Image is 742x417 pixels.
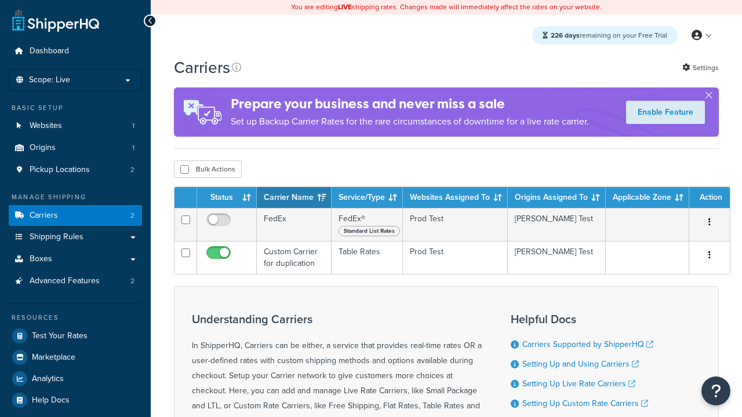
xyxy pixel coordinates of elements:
[9,103,142,113] div: Basic Setup
[174,56,230,79] h1: Carriers
[606,187,689,208] th: Applicable Zone: activate to sort column ascending
[130,211,134,221] span: 2
[332,241,403,274] td: Table Rates
[403,208,508,241] td: Prod Test
[9,270,142,292] li: Advanced Features
[9,41,142,62] a: Dashboard
[403,187,508,208] th: Websites Assigned To: activate to sort column ascending
[9,325,142,346] a: Test Your Rates
[32,396,70,405] span: Help Docs
[231,114,589,130] p: Set up Backup Carrier Rates for the rare circumstances of downtime for a live rate carrier.
[9,137,142,159] a: Origins 1
[508,241,606,274] td: [PERSON_NAME] Test
[132,143,134,153] span: 1
[30,143,56,153] span: Origins
[9,270,142,292] a: Advanced Features 2
[9,390,142,411] a: Help Docs
[9,115,142,137] a: Websites 1
[257,241,332,274] td: Custom Carrier for duplication
[257,187,332,208] th: Carrier Name: activate to sort column ascending
[30,46,69,56] span: Dashboard
[29,75,70,85] span: Scope: Live
[174,87,231,137] img: ad-rules-rateshop-fe6ec290ccb7230408bd80ed9643f0289d75e0ffd9eb532fc0e269fcd187b520.png
[9,368,142,389] a: Analytics
[30,211,58,221] span: Carriers
[9,205,142,226] li: Carriers
[339,226,400,236] span: Standard List Rates
[9,159,142,181] li: Pickup Locations
[130,276,134,286] span: 2
[511,313,662,325] h3: Helpful Docs
[9,192,142,202] div: Manage Shipping
[197,187,257,208] th: Status: activate to sort column ascending
[9,347,142,368] a: Marketplace
[174,160,242,178] button: Bulk Actions
[522,358,639,370] a: Setting Up and Using Carriers
[30,165,90,175] span: Pickup Locations
[522,378,635,390] a: Setting Up Live Rate Carriers
[132,121,134,131] span: 1
[9,226,142,248] a: Shipping Rules
[30,254,52,264] span: Boxes
[689,187,730,208] th: Action
[30,232,83,242] span: Shipping Rules
[32,353,75,363] span: Marketplace
[9,205,142,226] a: Carriers 2
[338,2,352,12] b: LIVE
[508,187,606,208] th: Origins Assigned To: activate to sort column ascending
[522,397,648,409] a: Setting Up Custom Rate Carriers
[682,60,719,76] a: Settings
[403,241,508,274] td: Prod Test
[332,187,403,208] th: Service/Type: activate to sort column ascending
[257,208,332,241] td: FedEx
[508,208,606,241] td: [PERSON_NAME] Test
[522,338,653,350] a: Carriers Supported by ShipperHQ
[701,376,730,405] button: Open Resource Center
[551,30,580,41] strong: 226 days
[626,101,705,124] a: Enable Feature
[130,165,134,175] span: 2
[9,248,142,270] a: Boxes
[192,313,482,325] h3: Understanding Carriers
[30,276,100,286] span: Advanced Features
[332,208,403,241] td: FedEx®
[9,159,142,181] a: Pickup Locations 2
[32,331,88,341] span: Test Your Rates
[32,374,64,384] span: Analytics
[30,121,62,131] span: Websites
[231,94,589,114] h4: Prepare your business and never miss a sale
[9,115,142,137] li: Websites
[532,26,678,45] div: remaining on your Free Trial
[9,313,142,323] div: Resources
[9,137,142,159] li: Origins
[12,9,99,32] a: ShipperHQ Home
